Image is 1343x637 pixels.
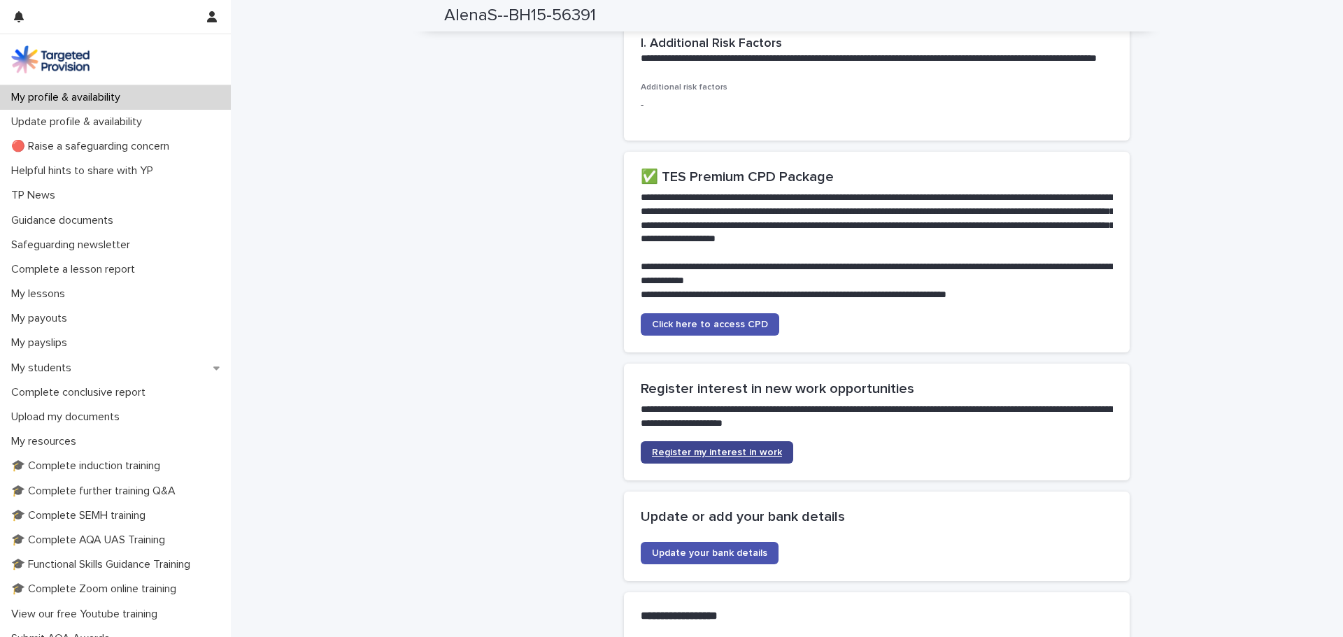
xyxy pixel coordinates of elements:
h2: I. Additional Risk Factors [641,36,782,52]
h2: Register interest in new work opportunities [641,380,1113,397]
p: 🔴 Raise a safeguarding concern [6,140,180,153]
a: Register my interest in work [641,441,793,464]
p: 🎓 Complete AQA UAS Training [6,534,176,547]
p: Upload my documents [6,410,131,424]
p: My lessons [6,287,76,301]
p: 🎓 Complete induction training [6,459,171,473]
h2: ✅ TES Premium CPD Package [641,169,1113,185]
span: Additional risk factors [641,83,727,92]
p: My payslips [6,336,78,350]
a: Update your bank details [641,542,779,564]
span: Click here to access CPD [652,320,768,329]
span: Register my interest in work [652,448,782,457]
h2: Update or add your bank details [641,508,1113,525]
img: M5nRWzHhSzIhMunXDL62 [11,45,90,73]
p: - [641,98,1113,113]
p: Complete a lesson report [6,263,146,276]
span: Update your bank details [652,548,767,558]
p: Guidance documents [6,214,125,227]
p: My students [6,362,83,375]
p: 🎓 Complete Zoom online training [6,582,187,596]
p: My resources [6,435,87,448]
p: My payouts [6,312,78,325]
p: TP News [6,189,66,202]
a: Click here to access CPD [641,313,779,336]
p: View our free Youtube training [6,608,169,621]
p: 🎓 Functional Skills Guidance Training [6,558,201,571]
p: My profile & availability [6,91,132,104]
h2: AlenaS--BH15-56391 [444,6,596,26]
p: Complete conclusive report [6,386,157,399]
p: 🎓 Complete further training Q&A [6,485,187,498]
p: Helpful hints to share with YP [6,164,164,178]
p: Update profile & availability [6,115,153,129]
p: Safeguarding newsletter [6,238,141,252]
p: 🎓 Complete SEMH training [6,509,157,522]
